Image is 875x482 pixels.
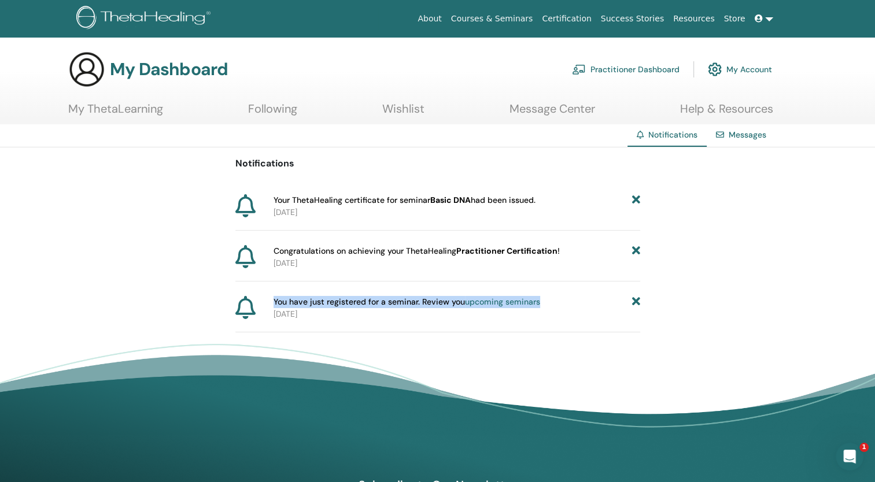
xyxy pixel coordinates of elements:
a: About [413,8,446,29]
b: Basic DNA [430,195,471,205]
a: Following [248,102,297,124]
a: My Account [708,57,772,82]
h3: My Dashboard [110,59,228,80]
a: Resources [669,8,719,29]
span: You have just registered for a seminar. Review you [274,296,540,308]
p: Notifications [235,157,640,170]
img: chalkboard-teacher.svg [572,64,586,75]
span: Your ThetaHealing certificate for seminar had been issued. [274,194,536,206]
iframe: Intercom live chat [836,443,863,470]
a: Certification [537,8,596,29]
a: Success Stories [596,8,669,29]
span: Notifications [648,129,697,140]
span: 1 [859,443,869,452]
p: [DATE] [274,308,640,320]
a: upcoming seminars [465,296,540,307]
img: cog.svg [708,60,722,79]
p: [DATE] [274,257,640,269]
a: Help & Resources [680,102,773,124]
p: [DATE] [274,206,640,218]
a: Practitioner Dashboard [572,57,680,82]
b: Practitioner Certification [456,246,558,256]
img: generic-user-icon.jpg [68,51,105,88]
a: My ThetaLearning [68,102,163,124]
span: Congratulations on achieving your ThetaHealing ! [274,245,560,257]
img: logo.png [76,6,215,32]
a: Message Center [510,102,595,124]
a: Messages [729,129,766,140]
a: Wishlist [382,102,424,124]
a: Courses & Seminars [446,8,538,29]
a: Store [719,8,750,29]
